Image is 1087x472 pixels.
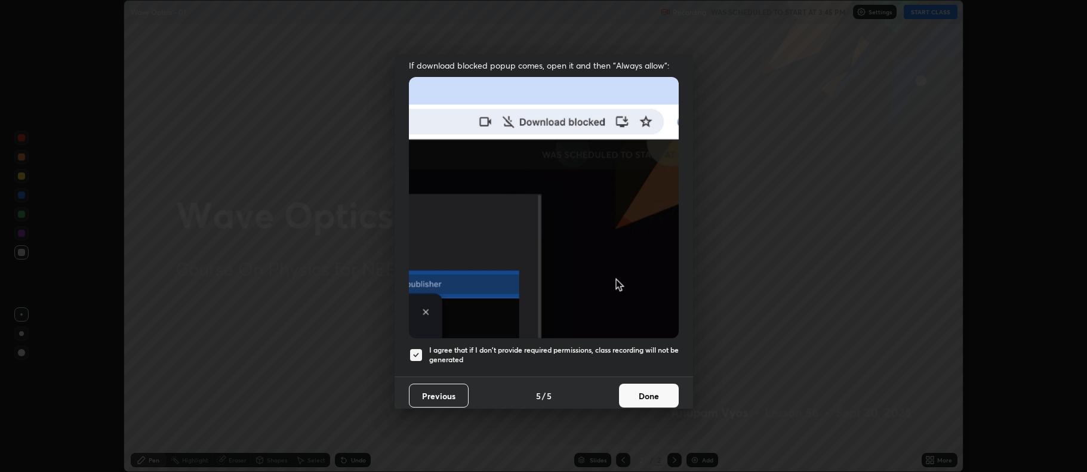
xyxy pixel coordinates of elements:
button: Previous [409,384,469,408]
h5: I agree that if I don't provide required permissions, class recording will not be generated [429,345,679,364]
h4: 5 [547,390,552,402]
span: If download blocked popup comes, open it and then "Always allow": [409,60,679,71]
h4: / [542,390,546,402]
button: Done [619,384,679,408]
img: downloads-permission-blocked.gif [409,77,679,338]
h4: 5 [536,390,541,402]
